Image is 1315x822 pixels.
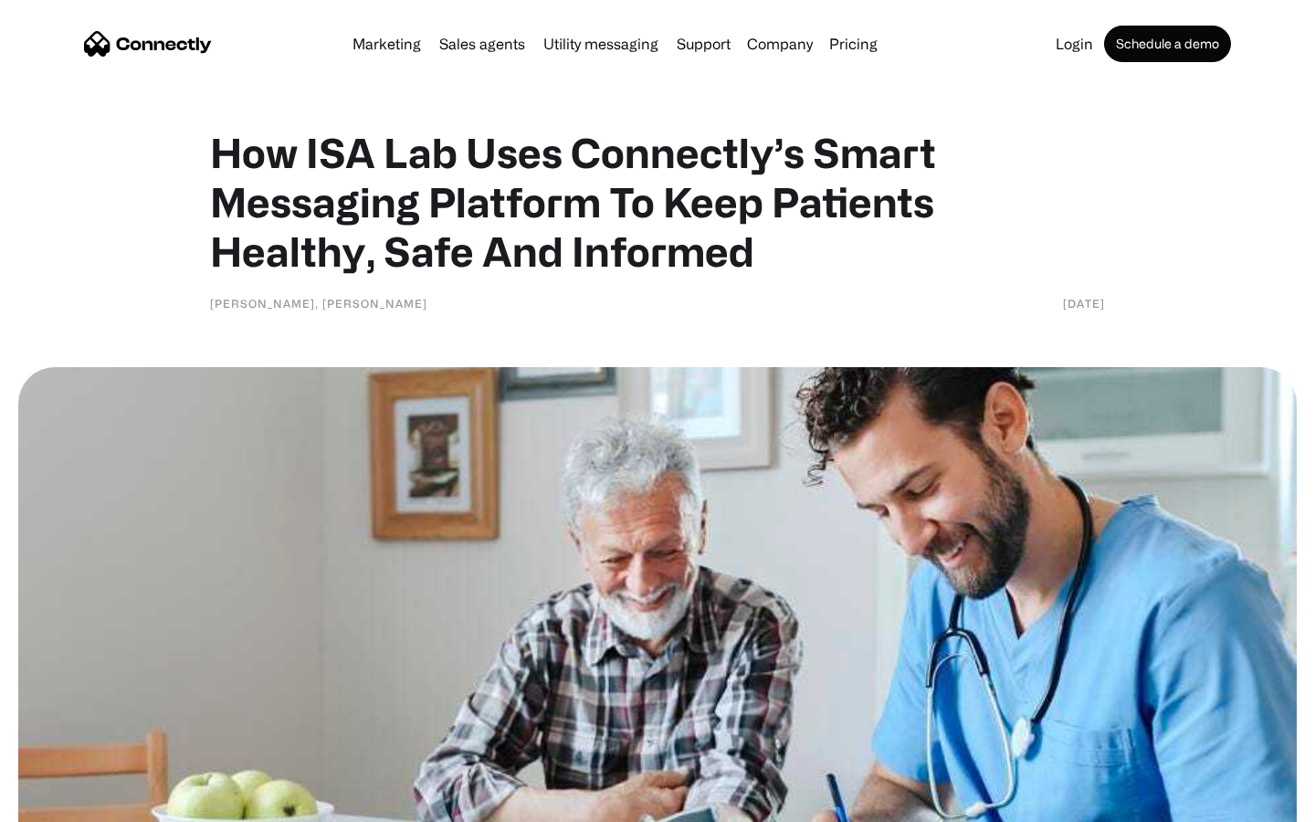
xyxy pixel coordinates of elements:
[210,294,427,312] div: [PERSON_NAME], [PERSON_NAME]
[210,128,1105,276] h1: How ISA Lab Uses Connectly’s Smart Messaging Platform To Keep Patients Healthy, Safe And Informed
[1063,294,1105,312] div: [DATE]
[37,790,110,816] ul: Language list
[822,37,885,51] a: Pricing
[345,37,428,51] a: Marketing
[747,31,813,57] div: Company
[1048,37,1100,51] a: Login
[536,37,666,51] a: Utility messaging
[742,31,818,57] div: Company
[84,30,212,58] a: home
[669,37,738,51] a: Support
[1104,26,1231,62] a: Schedule a demo
[432,37,532,51] a: Sales agents
[18,790,110,816] aside: Language selected: English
